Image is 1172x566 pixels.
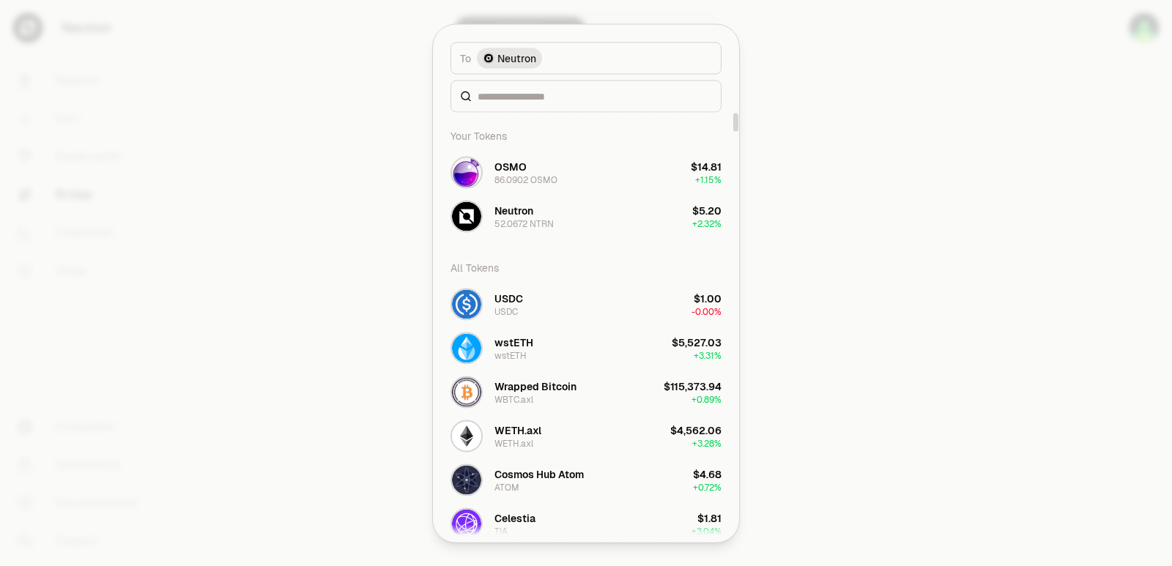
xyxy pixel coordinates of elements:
[442,414,730,458] button: WETH.axl LogoWETH.axlWETH.axl$4,562.06+3.28%
[494,159,527,174] div: OSMO
[442,121,730,150] div: Your Tokens
[494,305,518,317] div: USDC
[693,481,722,493] span: + 0.72%
[452,509,481,538] img: TIA Logo
[494,335,533,349] div: wstETH
[695,174,722,185] span: + 1.15%
[691,393,722,405] span: + 0.89%
[452,333,481,362] img: wstETH Logo
[494,437,533,449] div: WETH.axl
[452,201,481,231] img: NTRN Logo
[452,377,481,406] img: WBTC.axl Logo
[494,422,541,437] div: WETH.axl
[442,150,730,194] button: OSMO LogoOSMO86.0902 OSMO$14.81+1.15%
[452,465,481,494] img: ATOM Logo
[497,51,536,65] span: Neutron
[494,174,557,185] div: 86.0902 OSMO
[494,379,576,393] div: Wrapped Bitcoin
[450,42,722,74] button: ToNeutron LogoNeutron
[442,194,730,238] button: NTRN LogoNeutron52.0672 NTRN$5.20+2.32%
[494,217,554,229] div: 52.0672 NTRN
[442,282,730,326] button: USDC LogoUSDCUSDC$1.00-0.00%
[694,291,722,305] div: $1.00
[692,217,722,229] span: + 2.32%
[452,421,481,450] img: WETH.axl Logo
[494,393,533,405] div: WBTC.axl
[494,203,533,217] div: Neutron
[494,481,519,493] div: ATOM
[442,253,730,282] div: All Tokens
[452,289,481,319] img: USDC Logo
[442,370,730,414] button: WBTC.axl LogoWrapped BitcoinWBTC.axl$115,373.94+0.89%
[693,466,722,481] div: $4.68
[692,437,722,449] span: + 3.28%
[494,466,584,481] div: Cosmos Hub Atom
[494,349,527,361] div: wstETH
[494,510,535,525] div: Celestia
[442,458,730,502] button: ATOM LogoCosmos Hub AtomATOM$4.68+0.72%
[452,157,481,187] img: OSMO Logo
[697,510,722,525] div: $1.81
[494,291,523,305] div: USDC
[664,379,722,393] div: $115,373.94
[694,349,722,361] span: + 3.31%
[484,53,493,62] img: Neutron Logo
[691,525,722,537] span: + 3.04%
[460,51,471,65] span: To
[442,326,730,370] button: wstETH LogowstETHwstETH$5,527.03+3.31%
[672,335,722,349] div: $5,527.03
[692,203,722,217] div: $5.20
[691,305,722,317] span: -0.00%
[691,159,722,174] div: $14.81
[670,422,722,437] div: $4,562.06
[494,525,508,537] div: TIA
[442,502,730,545] button: TIA LogoCelestiaTIA$1.81+3.04%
